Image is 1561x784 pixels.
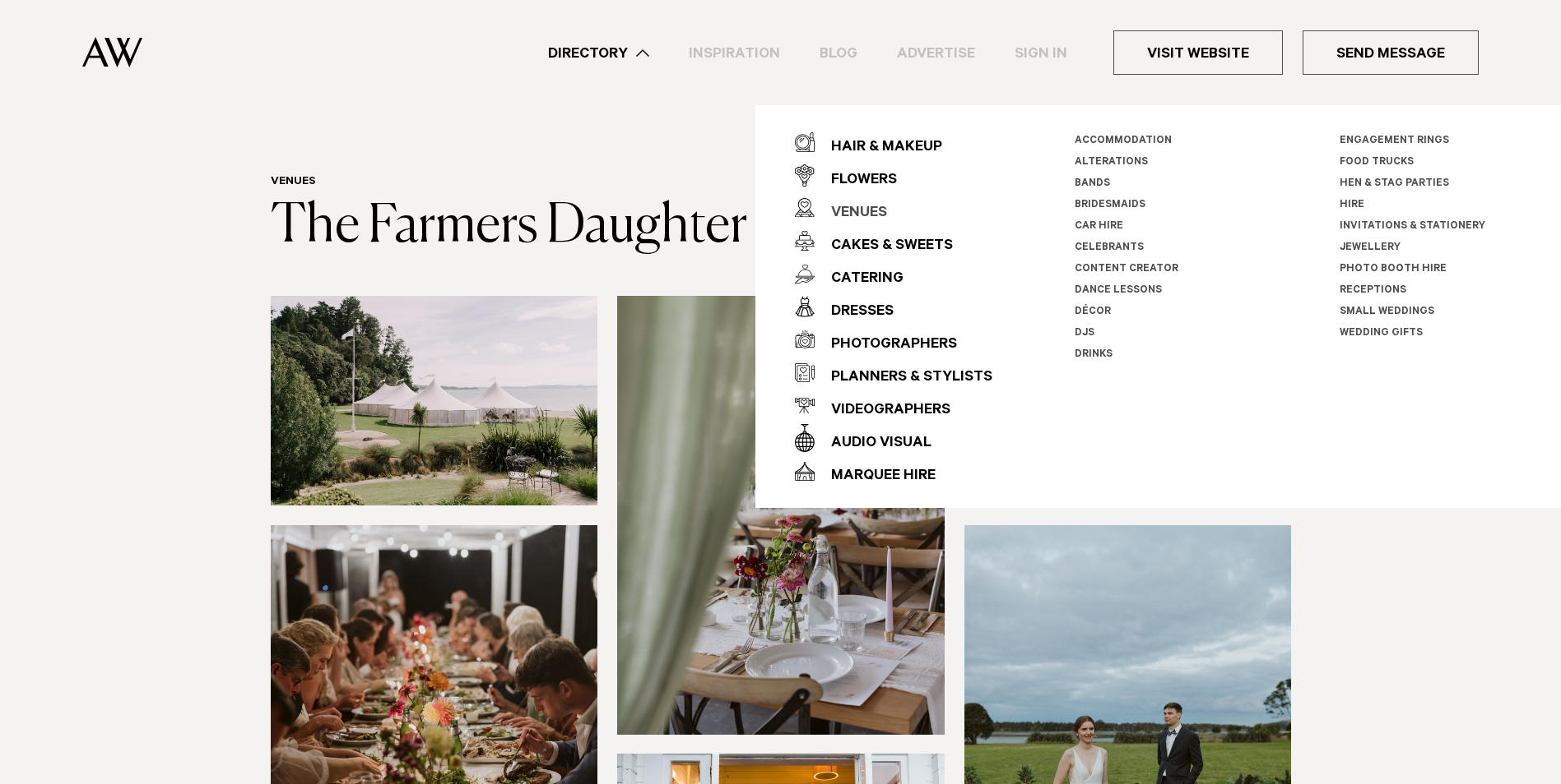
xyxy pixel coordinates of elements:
[669,42,800,64] a: Inspiration
[617,296,945,734] img: Indoor reception styling at The Farmers Daughter
[795,159,992,191] a: Flowers
[795,454,992,487] a: Marquee Hire
[795,323,992,356] a: Photographers
[271,296,598,505] img: Marquees by the water at The Farmers Daughter
[1340,221,1485,233] a: Invitations & Stationery
[795,191,992,224] a: Venues
[877,42,995,64] a: Advertise
[815,131,942,164] div: Hair & Makeup
[1075,349,1113,361] a: Drinks
[271,176,316,189] a: Venues
[1340,285,1406,297] a: Receptions
[1075,221,1123,233] a: Car Hire
[271,201,747,253] a: The Farmers Daughter
[1075,136,1172,147] a: Accommodation
[815,197,887,230] div: Venues
[82,37,142,67] img: Auckland Weddings Logo
[795,422,992,454] a: Audio Visual
[1340,328,1423,339] a: Wedding Gifts
[1075,242,1144,254] a: Celebrants
[815,296,894,329] div: Dresses
[1340,157,1414,168] a: Food Trucks
[1075,178,1110,190] a: Bands
[1303,30,1479,75] a: Send Message
[1340,264,1447,275] a: Photo Booth Hire
[800,42,877,64] a: Blog
[1340,242,1401,254] a: Jewellery
[1075,200,1145,211] a: Bridesmaids
[1075,157,1148,168] a: Alterations
[815,460,936,493] div: Marquee Hire
[1075,328,1094,339] a: DJs
[815,394,950,427] div: Videographers
[815,230,953,263] div: Cakes & Sweets
[1075,285,1162,297] a: Dance Lessons
[815,263,904,296] div: Catering
[795,257,992,290] a: Catering
[1340,178,1449,190] a: Hen & Stag Parties
[815,164,897,197] div: Flowers
[1075,307,1111,318] a: Décor
[815,362,992,394] div: Planners & Stylists
[1340,200,1364,211] a: Hire
[795,224,992,257] a: Cakes & Sweets
[815,329,957,362] div: Photographers
[1340,136,1449,147] a: Engagement Rings
[795,389,992,422] a: Videographers
[1113,30,1283,75] a: Visit Website
[815,427,931,460] div: Audio Visual
[1075,264,1178,275] a: Content Creator
[528,42,669,64] a: Directory
[995,42,1087,64] a: Sign In
[1340,307,1434,318] a: Small Weddings
[795,356,992,389] a: Planners & Stylists
[795,126,992,159] a: Hair & Makeup
[795,290,992,323] a: Dresses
